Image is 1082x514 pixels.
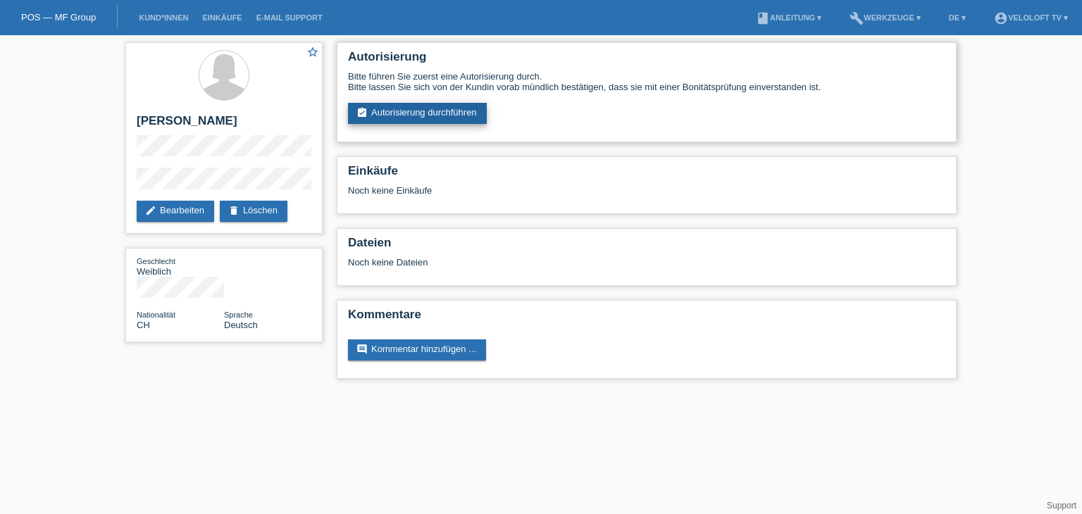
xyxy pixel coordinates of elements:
i: star_border [306,46,319,58]
a: POS — MF Group [21,12,96,23]
h2: [PERSON_NAME] [137,114,311,135]
a: commentKommentar hinzufügen ... [348,339,486,361]
h2: Autorisierung [348,50,945,71]
a: buildWerkzeuge ▾ [842,13,928,22]
a: editBearbeiten [137,201,214,222]
div: Noch keine Einkäufe [348,185,945,206]
a: E-Mail Support [249,13,330,22]
i: comment [356,344,368,355]
i: book [756,11,770,25]
a: deleteLöschen [220,201,287,222]
span: Nationalität [137,311,175,319]
i: edit [145,205,156,216]
h2: Einkäufe [348,164,945,185]
a: DE ▾ [942,13,973,22]
div: Bitte führen Sie zuerst eine Autorisierung durch. Bitte lassen Sie sich von der Kundin vorab münd... [348,71,945,92]
i: account_circle [994,11,1008,25]
a: assignment_turned_inAutorisierung durchführen [348,103,487,124]
a: star_border [306,46,319,61]
span: Deutsch [224,320,258,330]
div: Weiblich [137,256,224,277]
a: Kund*innen [132,13,195,22]
h2: Kommentare [348,308,945,329]
span: Sprache [224,311,253,319]
a: bookAnleitung ▾ [749,13,828,22]
a: Support [1047,501,1076,510]
i: build [850,11,864,25]
i: delete [228,205,240,216]
span: Geschlecht [137,257,175,265]
i: assignment_turned_in [356,107,368,118]
a: Einkäufe [195,13,249,22]
a: account_circleVeloLoft TV ▾ [987,13,1075,22]
h2: Dateien [348,236,945,257]
div: Noch keine Dateien [348,257,778,268]
span: Schweiz [137,320,150,330]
